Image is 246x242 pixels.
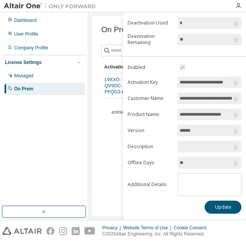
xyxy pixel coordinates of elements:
[46,227,54,235] img: facebook.svg
[128,160,173,166] label: Offline Days
[102,231,211,237] p: © 2025 Altair Engineering, Inc. All Rights Reserved.
[14,73,33,79] div: Managed
[14,31,38,37] div: User Profile
[123,225,174,231] div: Website Terms of Use
[128,95,173,101] label: Customer Name
[101,25,175,43] span: On Premise Licenses (1)
[104,61,136,73] div: Activation Key
[14,45,48,51] div: Company Profile
[102,225,123,231] div: Privacy
[128,20,173,26] label: Deactivation Used
[205,201,241,214] button: Update
[174,225,211,231] div: Cookie Consent
[14,17,37,23] div: Dashboard
[128,128,173,134] label: Version
[128,111,173,118] label: Product Name
[128,33,173,46] label: Deactivation Remaining
[84,227,95,235] img: youtube.svg
[128,64,173,70] label: Enabled
[72,227,80,235] img: linkedin.svg
[59,227,67,235] img: instagram.svg
[128,144,173,150] label: Description
[2,227,42,235] img: altair_logo.svg
[4,2,100,10] img: Altair One
[128,181,173,188] label: Additional Details
[128,79,173,85] label: Activation Key
[14,86,33,92] div: On Prem
[105,77,134,95] a: L9XXO-QV9OC-PFQG3-8BI4B
[5,59,41,65] div: License Settings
